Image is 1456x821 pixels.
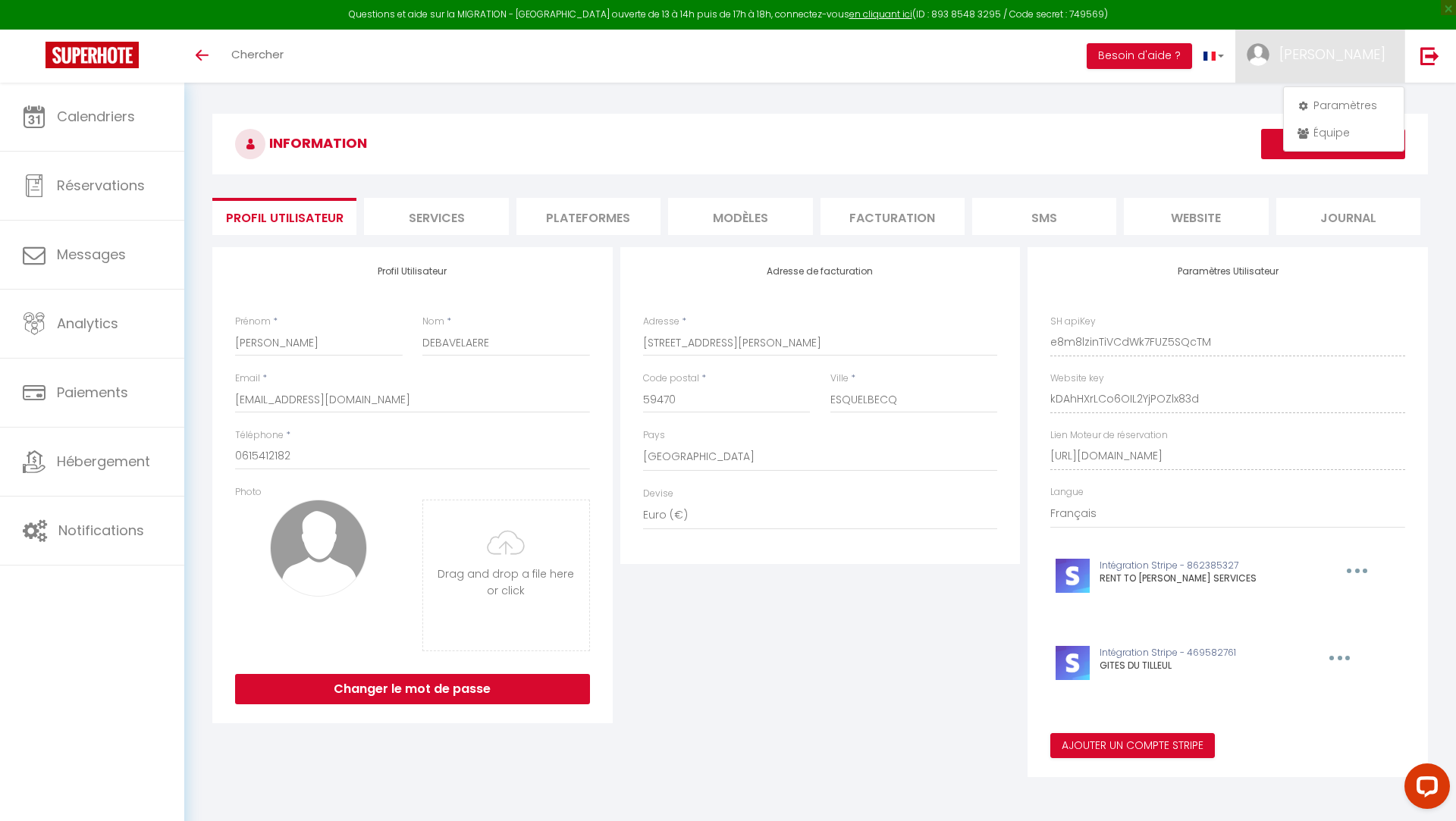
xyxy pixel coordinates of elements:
label: Code postal [643,371,699,386]
h4: Adresse de facturation [643,266,998,277]
a: Chercher [220,30,295,83]
li: website [1124,198,1268,235]
label: Nom [422,315,444,329]
img: stripe-logo.jpeg [1056,646,1090,680]
p: Intégration Stripe - 862385327 [1100,559,1311,573]
label: Email [235,371,260,386]
label: Devise [643,487,673,501]
span: RENT TO [PERSON_NAME] SERVICES [1100,572,1257,584]
h4: Profil Utilisateur [235,266,590,277]
span: GITES DU TILLEUL [1100,659,1172,672]
a: ... [PERSON_NAME] [1235,30,1404,83]
h4: Paramètres Utilisateur [1050,266,1405,277]
p: Intégration Stripe - 469582761 [1100,646,1294,660]
img: Super Booking [45,42,139,68]
span: [PERSON_NAME] [1279,45,1385,64]
span: Calendriers [57,107,135,126]
button: Besoin d'aide ? [1087,43,1192,69]
span: Réservations [57,176,145,195]
li: SMS [972,198,1116,235]
li: Profil Utilisateur [212,198,356,235]
label: Téléphone [235,428,284,443]
label: Adresse [643,315,679,329]
img: stripe-logo.jpeg [1056,559,1090,593]
a: Paramètres [1288,92,1400,118]
img: avatar.png [270,500,367,597]
span: Chercher [231,46,284,62]
label: Pays [643,428,665,443]
li: Journal [1276,198,1420,235]
label: SH apiKey [1050,315,1096,329]
label: Prénom [235,315,271,329]
label: Ville [830,371,849,386]
span: Notifications [58,521,144,540]
span: Analytics [57,314,118,333]
img: ... [1247,43,1269,66]
label: Photo [235,485,262,500]
label: Langue [1050,485,1084,500]
iframe: LiveChat chat widget [1392,757,1456,821]
a: en cliquant ici [849,8,912,20]
button: Ajouter un compte Stripe [1050,733,1215,759]
span: Paiements [57,383,128,402]
span: Hébergement [57,452,150,471]
button: Changer le mot de passe [235,674,590,704]
span: Messages [57,245,126,264]
button: Enregistrer [1261,129,1405,159]
li: MODÈLES [668,198,812,235]
label: Lien Moteur de réservation [1050,428,1168,443]
a: Équipe [1288,120,1400,146]
li: Facturation [821,198,965,235]
h3: INFORMATION [212,114,1428,174]
label: Website key [1050,371,1104,386]
li: Services [364,198,508,235]
li: Plateformes [516,198,661,235]
img: logout [1420,46,1439,65]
